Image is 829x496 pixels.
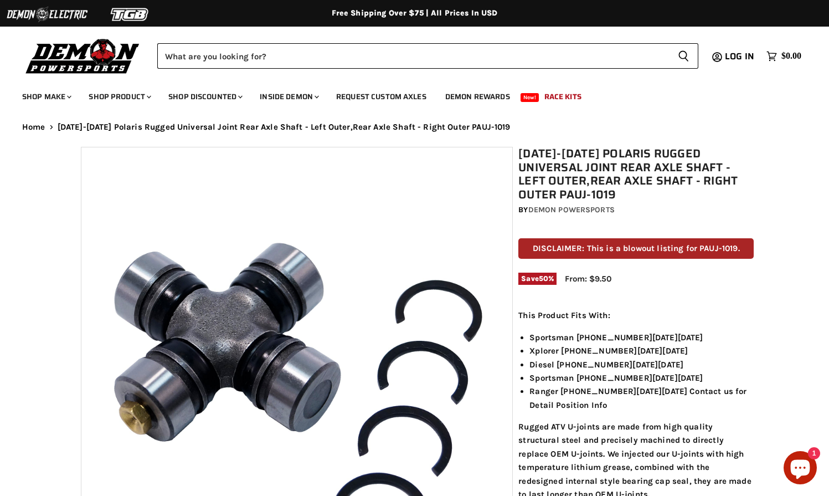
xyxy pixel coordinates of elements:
[160,85,249,108] a: Shop Discounted
[518,147,754,202] h1: [DATE]-[DATE] Polaris Rugged Universal Joint Rear Axle Shaft - Left Outer,Rear Axle Shaft - Right...
[781,51,801,62] span: $0.00
[529,344,754,357] li: Xplorer [PHONE_NUMBER][DATE][DATE]
[14,81,799,108] ul: Main menu
[529,385,754,412] li: Ranger [PHONE_NUMBER][DATE][DATE] Contact us for Detail Position Info
[565,274,611,284] span: From: $9.50
[529,371,754,385] li: Sportsman [PHONE_NUMBER][DATE][DATE]
[720,52,761,62] a: Log in
[518,204,754,216] div: by
[518,309,754,322] p: This Product Fits With:
[58,122,511,132] span: [DATE]-[DATE] Polaris Rugged Universal Joint Rear Axle Shaft - Left Outer,Rear Axle Shaft - Right...
[89,4,172,25] img: TGB Logo 2
[80,85,158,108] a: Shop Product
[536,85,590,108] a: Race Kits
[157,43,698,69] form: Product
[761,48,807,64] a: $0.00
[22,36,143,75] img: Demon Powersports
[6,4,89,25] img: Demon Electric Logo 2
[521,93,539,102] span: New!
[529,331,754,344] li: Sportsman [PHONE_NUMBER][DATE][DATE]
[518,273,557,285] span: Save %
[437,85,518,108] a: Demon Rewards
[328,85,435,108] a: Request Custom Axles
[157,43,669,69] input: Search
[22,122,45,132] a: Home
[529,358,754,371] li: Diesel [PHONE_NUMBER][DATE][DATE]
[725,49,754,63] span: Log in
[251,85,326,108] a: Inside Demon
[518,238,754,259] p: DISCLAIMER: This is a blowout listing for PAUJ-1019.
[528,205,615,214] a: Demon Powersports
[14,85,78,108] a: Shop Make
[780,451,820,487] inbox-online-store-chat: Shopify online store chat
[539,274,548,283] span: 50
[669,43,698,69] button: Search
